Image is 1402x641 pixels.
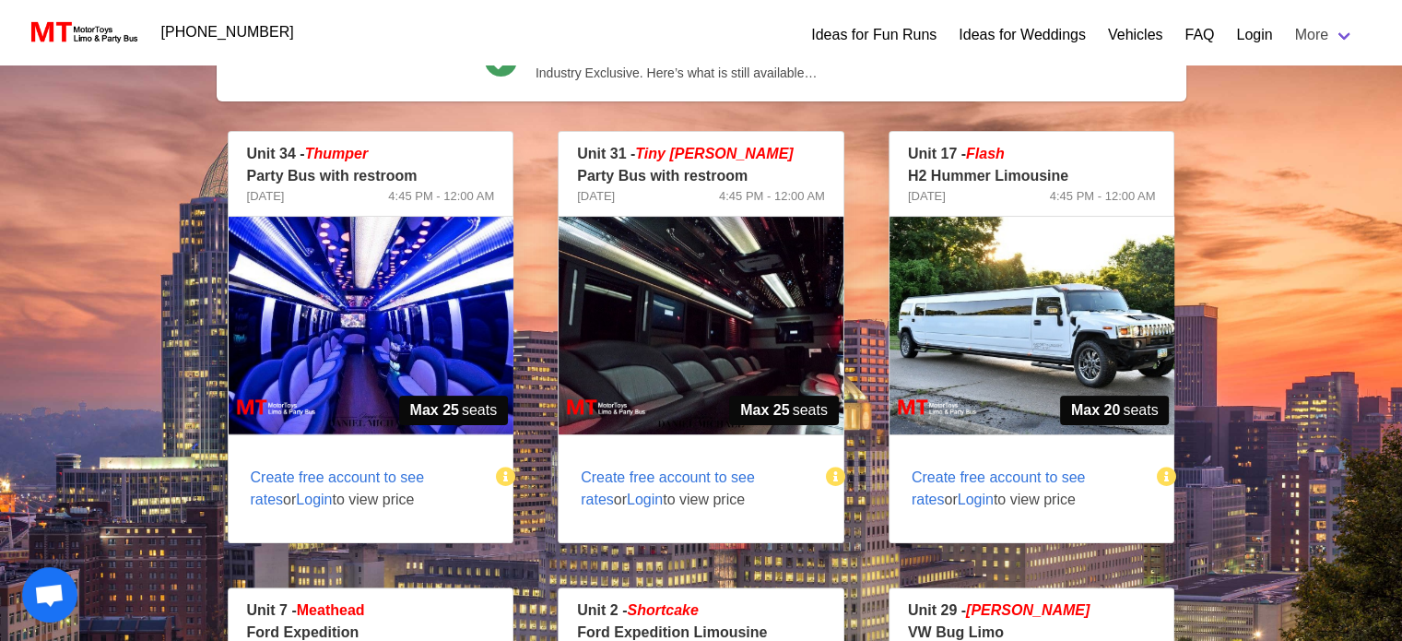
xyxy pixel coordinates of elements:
[577,187,615,206] span: [DATE]
[959,24,1086,46] a: Ideas for Weddings
[627,492,663,507] span: Login
[26,19,139,45] img: MotorToys Logo
[627,602,698,618] em: Shortcake
[229,217,513,434] img: 34%2002.jpg
[247,599,495,622] p: Unit 7 -
[1050,187,1156,206] span: 4:45 PM - 12:00 AM
[150,14,305,51] a: [PHONE_NUMBER]
[399,396,509,425] span: seats
[251,469,425,507] span: Create free account to see rates
[410,399,459,421] strong: Max 25
[581,469,755,507] span: Create free account to see rates
[908,599,1156,622] p: Unit 29 -
[536,64,918,83] span: Industry Exclusive. Here’s what is still available…
[296,492,332,507] span: Login
[958,492,994,507] span: Login
[908,187,946,206] span: [DATE]
[247,187,285,206] span: [DATE]
[577,599,825,622] p: Unit 2 -
[577,143,825,165] p: Unit 31 -
[1236,24,1272,46] a: Login
[740,399,789,421] strong: Max 25
[577,165,825,187] p: Party Bus with restroom
[811,24,937,46] a: Ideas for Fun Runs
[635,146,793,161] span: Tiny [PERSON_NAME]
[912,469,1086,507] span: Create free account to see rates
[890,445,1160,533] span: or to view price
[229,445,499,533] span: or to view price
[1071,399,1120,421] strong: Max 20
[388,187,494,206] span: 4:45 PM - 12:00 AM
[908,143,1156,165] p: Unit 17 -
[559,217,843,434] img: 31%2002.jpg
[966,602,1090,618] em: [PERSON_NAME]
[1060,396,1170,425] span: seats
[729,396,839,425] span: seats
[1108,24,1163,46] a: Vehicles
[908,165,1156,187] p: H2 Hummer Limousine
[966,146,1005,161] em: Flash
[22,567,77,623] div: Open chat
[1184,24,1214,46] a: FAQ
[1284,17,1365,53] a: More
[305,146,368,161] em: Thumper
[559,445,829,533] span: or to view price
[247,143,495,165] p: Unit 34 -
[719,187,825,206] span: 4:45 PM - 12:00 AM
[297,602,365,618] span: Meathead
[247,165,495,187] p: Party Bus with restroom
[890,217,1174,434] img: 17%2001.jpg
